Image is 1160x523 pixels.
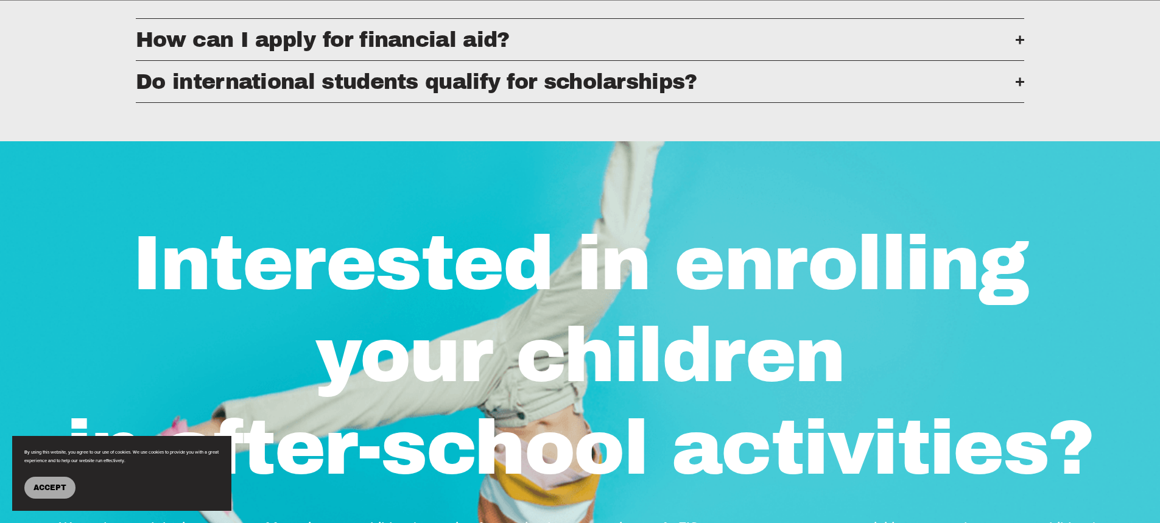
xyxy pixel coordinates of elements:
[24,448,219,465] p: By using this website, you agree to our use of cookies. We use cookies to provide you with a grea...
[136,61,1024,102] button: Do international students qualify for scholarships?
[136,19,1024,60] button: How can I apply for financial aid?
[136,70,1016,93] span: Do international students qualify for scholarships?
[46,218,1114,495] h1: Interested in enrolling your children in after-school activities?
[24,477,76,499] button: Accept
[12,436,231,511] section: Cookie banner
[136,28,1016,51] span: How can I apply for financial aid?
[33,483,66,492] span: Accept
